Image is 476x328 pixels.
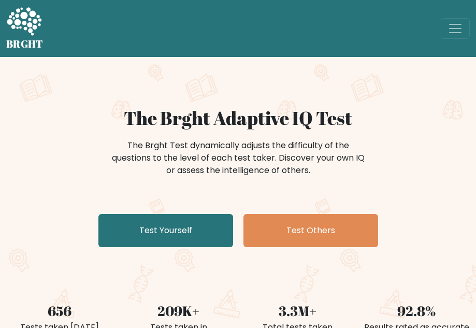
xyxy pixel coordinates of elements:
h5: BRGHT [6,38,44,50]
div: 209K+ [125,301,232,321]
a: Test Others [243,214,378,247]
button: Toggle navigation [441,18,470,39]
h1: The Brght Adaptive IQ Test [6,107,470,129]
div: 3.3M+ [244,301,351,321]
div: 656 [6,301,113,321]
div: The Brght Test dynamically adjusts the difficulty of the questions to the level of each test take... [109,139,368,177]
a: Test Yourself [98,214,233,247]
a: BRGHT [6,4,44,53]
div: 92.8% [363,301,470,321]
